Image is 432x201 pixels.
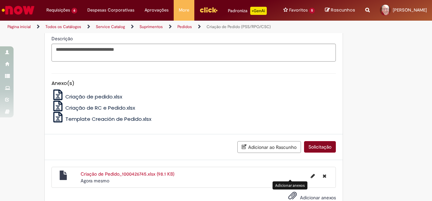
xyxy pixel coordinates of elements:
a: Rascunhos [325,7,355,14]
span: More [179,7,189,14]
span: Despesas Corporativas [87,7,134,14]
p: +GenAi [250,7,267,15]
a: Criação de RC e Pedido.xlsx [51,104,135,111]
span: Aprovações [145,7,169,14]
span: Criação de pedido.xlsx [65,93,122,100]
div: Adicionar anexos [273,181,307,189]
a: Criação de Pedido (PSS/RPO/CSC) [207,24,271,29]
span: 6 [71,8,77,14]
a: Suprimentos [139,24,163,29]
button: Excluir Criação de Pedido_1000426745.xlsx [319,171,330,181]
a: Criação de pedido.xlsx [51,93,123,100]
a: Todos os Catálogos [45,24,81,29]
span: Adicionar anexos [300,195,336,201]
button: Solicitação [304,141,336,153]
span: Template Creación de Pedido.xlsx [65,115,151,122]
img: click_logo_yellow_360x200.png [199,5,218,15]
button: Adicionar ao Rascunho [237,141,301,153]
span: Requisições [46,7,70,14]
a: Criação de Pedido_1000426745.xlsx (98.1 KB) [81,171,174,177]
img: ServiceNow [1,3,36,17]
span: Descrição [51,36,74,42]
a: Service Catalog [96,24,125,29]
h5: Anexo(s) [51,81,336,86]
button: Editar nome de arquivo Criação de Pedido_1000426745.xlsx [307,171,319,181]
span: Criação de RC e Pedido.xlsx [65,104,135,111]
div: Padroniza [228,7,267,15]
a: Página inicial [7,24,31,29]
ul: Trilhas de página [5,21,283,33]
span: 5 [309,8,315,14]
textarea: Descrição [51,44,336,62]
a: Template Creación de Pedido.xlsx [51,115,152,122]
span: [PERSON_NAME] [393,7,427,13]
span: Rascunhos [331,7,355,13]
span: Favoritos [289,7,308,14]
time: 29/09/2025 19:16:07 [81,178,109,184]
span: Agora mesmo [81,178,109,184]
a: Pedidos [177,24,192,29]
